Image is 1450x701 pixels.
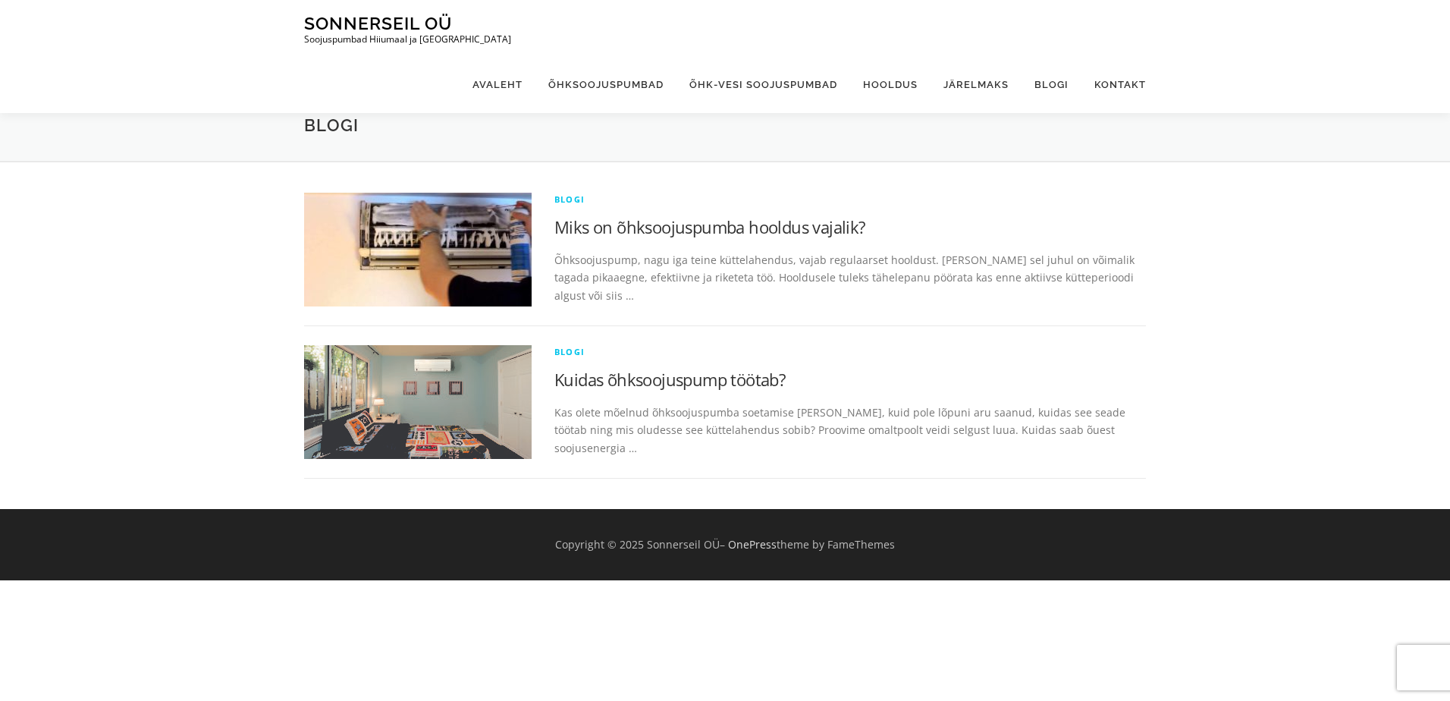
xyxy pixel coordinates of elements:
a: blogi [554,193,585,205]
a: blogi [554,346,585,357]
a: Õhksoojuspumbad [535,56,676,113]
p: Õhksoojuspump, nagu iga teine küttelahendus, vajab regulaarset hooldust. [PERSON_NAME] sel juhul ... [554,251,1146,305]
p: Soojuspumbad Hiiumaal ja [GEOGRAPHIC_DATA] [304,34,511,45]
a: Hooldus [850,56,931,113]
a: OnePress [728,537,777,552]
a: Õhk-vesi soojuspumbad [676,56,850,113]
a: Kontakt [1081,56,1146,113]
a: Avaleht [460,56,535,113]
div: Copyright © 2025 Sonnerseil OÜ theme by FameThemes [293,536,1157,554]
a: Sonnerseil OÜ [304,13,452,33]
p: Kas olete mõelnud õhksoojuspumba soetamise [PERSON_NAME], kuid pole lõpuni aru saanud, kuidas see... [554,404,1146,457]
a: Järelmaks [931,56,1022,113]
span: – [720,537,725,552]
h1: Blogi [304,113,1146,138]
a: Miks on õhksoojuspumba hooldus vajalik? [554,215,866,238]
a: Blogi [1022,56,1081,113]
a: Kuidas õhksoojuspump töötab? [554,368,786,391]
